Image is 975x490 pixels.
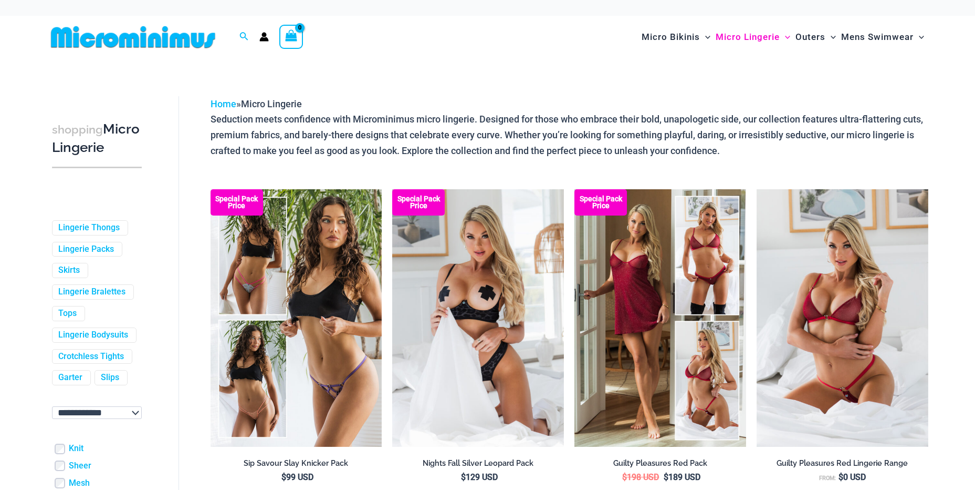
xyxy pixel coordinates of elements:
[914,24,924,50] span: Menu Toggle
[58,308,77,319] a: Tops
[780,24,790,50] span: Menu Toggle
[574,458,746,472] a: Guilty Pleasures Red Pack
[757,189,928,447] a: Guilty Pleasures Red 1045 Bra 689 Micro 05Guilty Pleasures Red 1045 Bra 689 Micro 06Guilty Pleasu...
[795,24,825,50] span: Outers
[574,189,746,447] img: Guilty Pleasures Red Collection Pack F
[52,406,142,419] select: wpc-taxonomy-pa_color-745982
[713,21,793,53] a: Micro LingerieMenu ToggleMenu Toggle
[838,472,866,482] bdi: 0 USD
[259,32,269,42] a: Account icon link
[838,472,843,482] span: $
[211,189,382,447] a: Collection Pack (9) Collection Pack b (5)Collection Pack b (5)
[281,472,313,482] bdi: 99 USD
[58,222,120,233] a: Lingerie Thongs
[757,458,928,468] h2: Guilty Pleasures Red Lingerie Range
[700,24,710,50] span: Menu Toggle
[101,372,119,383] a: Slips
[279,25,303,49] a: View Shopping Cart, empty
[793,21,838,53] a: OutersMenu ToggleMenu Toggle
[664,472,668,482] span: $
[574,196,627,209] b: Special Pack Price
[639,21,713,53] a: Micro BikinisMenu ToggleMenu Toggle
[211,458,382,472] a: Sip Savour Slay Knicker Pack
[574,189,746,447] a: Guilty Pleasures Red Collection Pack F Guilty Pleasures Red Collection Pack BGuilty Pleasures Red...
[825,24,836,50] span: Menu Toggle
[819,475,836,482] span: From:
[58,265,80,276] a: Skirts
[52,123,103,136] span: shopping
[58,330,128,341] a: Lingerie Bodysuits
[239,30,249,44] a: Search icon link
[58,287,125,298] a: Lingerie Bralettes
[69,478,90,489] a: Mesh
[622,472,627,482] span: $
[69,443,83,454] a: Knit
[838,21,927,53] a: Mens SwimwearMenu ToggleMenu Toggle
[392,458,564,468] h2: Nights Fall Silver Leopard Pack
[461,472,498,482] bdi: 129 USD
[58,244,114,255] a: Lingerie Packs
[392,189,564,447] a: Nights Fall Silver Leopard 1036 Bra 6046 Thong 09v2 Nights Fall Silver Leopard 1036 Bra 6046 Thon...
[716,24,780,50] span: Micro Lingerie
[241,98,302,109] span: Micro Lingerie
[52,120,142,157] h3: Micro Lingerie
[211,98,236,109] a: Home
[211,458,382,468] h2: Sip Savour Slay Knicker Pack
[69,461,91,472] a: Sheer
[664,472,700,482] bdi: 189 USD
[637,19,929,55] nav: Site Navigation
[211,111,928,158] p: Seduction meets confidence with Microminimus micro lingerie. Designed for those who embrace their...
[622,472,659,482] bdi: 198 USD
[392,196,445,209] b: Special Pack Price
[642,24,700,50] span: Micro Bikinis
[211,189,382,447] img: Collection Pack (9)
[392,458,564,472] a: Nights Fall Silver Leopard Pack
[58,351,124,362] a: Crotchless Tights
[281,472,286,482] span: $
[574,458,746,468] h2: Guilty Pleasures Red Pack
[211,98,302,109] span: »
[757,458,928,472] a: Guilty Pleasures Red Lingerie Range
[757,189,928,447] img: Guilty Pleasures Red 1045 Bra 689 Micro 05
[58,372,82,383] a: Garter
[211,196,263,209] b: Special Pack Price
[47,25,219,49] img: MM SHOP LOGO FLAT
[841,24,914,50] span: Mens Swimwear
[392,189,564,447] img: Nights Fall Silver Leopard 1036 Bra 6046 Thong 09v2
[461,472,466,482] span: $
